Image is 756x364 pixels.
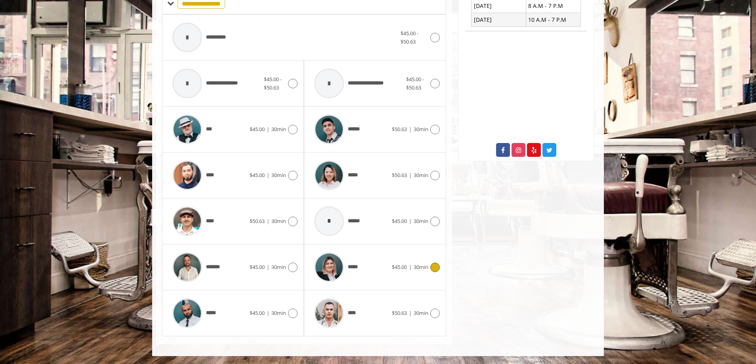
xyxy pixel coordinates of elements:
[271,309,286,316] span: 30min
[250,217,265,225] span: $50.63
[267,309,269,316] span: |
[250,172,265,179] span: $45.00
[271,263,286,271] span: 30min
[409,263,412,271] span: |
[526,13,580,27] td: 10 A.M - 7 P.M
[392,309,407,316] span: $50.63
[409,309,412,316] span: |
[409,172,412,179] span: |
[414,217,428,225] span: 30min
[401,30,418,45] span: $45.00 - $50.63
[250,309,265,316] span: $45.00
[250,126,265,133] span: $45.00
[409,217,412,225] span: |
[267,172,269,179] span: |
[267,263,269,271] span: |
[409,126,412,133] span: |
[414,309,428,316] span: 30min
[250,263,265,271] span: $45.00
[267,217,269,225] span: |
[264,76,282,91] span: $45.00 - $50.63
[271,217,286,225] span: 30min
[392,126,407,133] span: $50.63
[271,126,286,133] span: 30min
[414,172,428,179] span: 30min
[472,13,526,27] td: [DATE]
[392,263,407,271] span: $45.00
[414,263,428,271] span: 30min
[267,126,269,133] span: |
[392,217,407,225] span: $45.00
[414,126,428,133] span: 30min
[406,76,424,91] span: $45.00 - $50.63
[271,172,286,179] span: 30min
[392,172,407,179] span: $50.63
